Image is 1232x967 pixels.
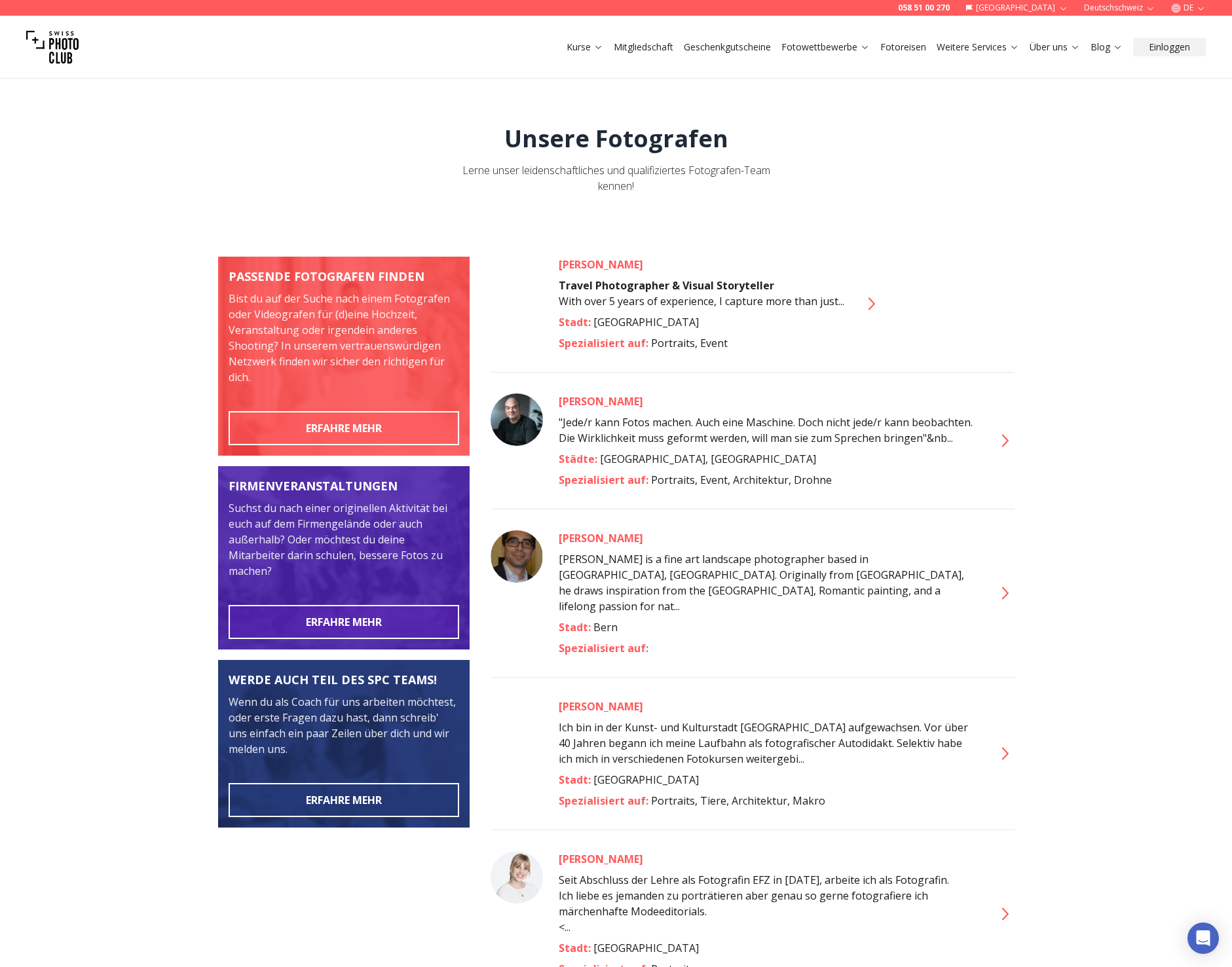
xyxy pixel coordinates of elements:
[898,3,950,13] a: 058 51 00 270
[229,695,456,756] span: Wenn du als Coach für uns arbeiten möchtest, oder erste Fragen dazu hast, dann schreib' uns einfa...
[559,530,978,546] a: [PERSON_NAME]
[561,38,608,56] button: Kurse
[26,21,79,73] img: Swiss photo club
[491,530,543,583] img: Andrea Sanchini
[229,605,459,639] button: ERFAHRE MEHR
[931,38,1024,56] button: Weitere Services
[229,411,459,445] button: ERFAHRE MEHR
[559,940,978,956] div: [GEOGRAPHIC_DATA]
[1091,41,1123,54] a: Blog
[559,773,593,787] span: Stadt :
[875,38,931,56] button: Fotoreisen
[1085,38,1128,56] button: Blog
[559,552,964,613] span: [PERSON_NAME] is a fine art landscape photographer based in [GEOGRAPHIC_DATA], [GEOGRAPHIC_DATA]....
[559,941,593,955] span: Stadt :
[559,620,593,634] span: Stadt :
[559,872,978,888] p: Seit Abschluss der Lehre als Fotografin EFZ in [DATE], arbeite ich als Fotografin.
[781,41,870,54] a: Fotowettbewerbe
[559,699,978,714] a: [PERSON_NAME]
[559,851,978,867] a: [PERSON_NAME]
[229,477,459,495] div: FIRMENVERANSTALTUNGEN
[491,851,543,903] img: Anja Wurm
[679,38,776,56] button: Geschenkgutscheine
[218,466,470,649] img: Meet the team
[776,38,875,56] button: Fotowettbewerbe
[218,660,470,828] img: Meet the team
[229,783,459,817] button: ERFAHRE MEHR
[1030,41,1080,54] a: Über uns
[559,451,978,467] div: [GEOGRAPHIC_DATA], [GEOGRAPHIC_DATA]
[559,278,844,308] span: With over 5 years of experience, I capture more than just...
[559,257,844,272] a: [PERSON_NAME]
[559,393,978,409] a: [PERSON_NAME]
[218,257,470,456] img: Meet the team
[559,335,844,351] div: Portraits, Event
[229,670,459,689] div: WERDE AUCH TEIL DES SPC TEAMS!
[559,720,968,766] span: Ich bin in der Kunst- und Kulturstadt [GEOGRAPHIC_DATA] aufgewachsen. Vor über 40 Jahren begann i...
[608,38,679,56] button: Mitgliedschaft
[559,641,648,655] span: Spezialisiert auf :
[559,619,978,635] div: Bern
[614,41,673,54] a: Mitgliedschaft
[559,473,651,487] span: Spezialisiert auf :
[559,772,978,788] div: [GEOGRAPHIC_DATA]
[229,501,447,578] span: Suchst du nach einer originellen Aktivität bei euch auf dem Firmengelände oder auch außerhalb? Od...
[229,291,450,384] span: Bist du auf der Suche nach einem Fotografen oder Videografen für (d)eine Hochzeit, Veranstaltung ...
[559,315,593,329] span: Stadt :
[1187,922,1219,954] div: Open Intercom Messenger
[559,314,844,330] div: [GEOGRAPHIC_DATA]
[229,267,459,285] div: PASSENDE FOTOGRAFEN FINDEN
[567,41,603,54] a: Kurse
[937,41,1019,54] a: Weitere Services
[880,41,926,54] a: Fotoreisen
[218,257,470,456] a: Meet the teamPASSENDE FOTOGRAFEN FINDENBist du auf der Suche nach einem Fotografen oder Videograf...
[559,278,774,293] strong: Travel Photographer & Visual Storyteller
[1133,38,1206,56] button: Einloggen
[559,888,978,919] p: Ich liebe es jemanden zu porträtieren aber genau so gerne fotografiere ich märchenhafte Modeedito...
[559,415,973,445] span: "Jede/r kann Fotos machen. Auch eine Maschine. Doch nicht jede/r kann beobachten. Die Wirklichkei...
[491,699,543,751] img: Andreas Masche
[559,452,600,466] span: Städte :
[218,660,470,828] a: Meet the teamWERDE AUCH TEIL DES SPC TEAMS!Wenn du als Coach für uns arbeiten möchtest, oder erst...
[559,472,978,488] div: Portraits, Event, Architektur, Drohne
[559,872,978,934] span: <...
[491,257,543,309] img: Ana Uretii
[559,336,651,350] span: Spezialisiert auf :
[491,393,543,446] img: Andi Keller
[559,794,651,808] span: Spezialisiert auf :
[684,41,771,54] a: Geschenkgutscheine
[1024,38,1085,56] button: Über uns
[218,466,470,649] a: Meet the teamFIRMENVERANSTALTUNGENSuchst du nach einer originellen Aktivität bei euch auf dem Fir...
[559,793,978,809] div: Portraits, Tiere, Architektur, Makro
[504,126,728,152] h1: Unsere Fotografen
[462,163,770,193] span: Lerne unser leidenschaftliches und qualifiziertes Fotografen-Team kennen!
